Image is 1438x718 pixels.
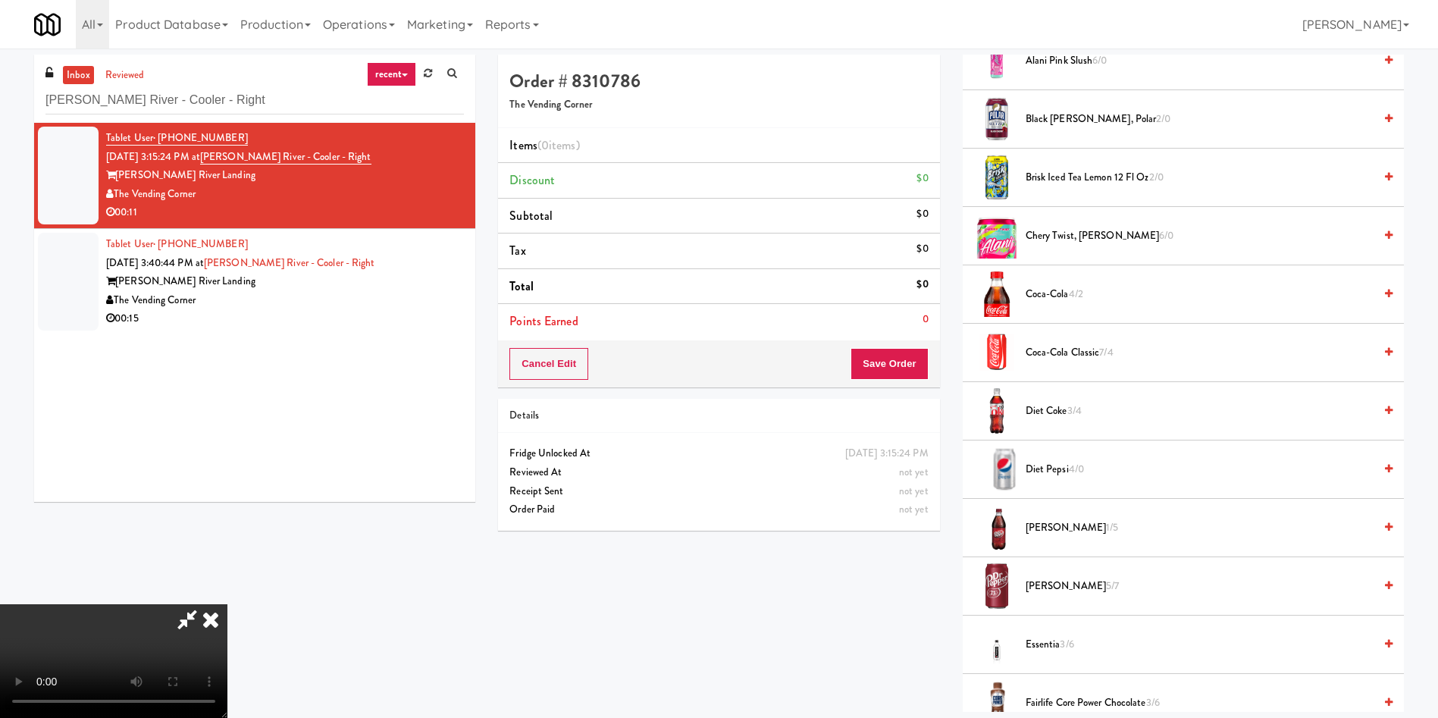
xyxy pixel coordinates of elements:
[34,229,475,334] li: Tablet User· [PHONE_NUMBER][DATE] 3:40:44 PM at[PERSON_NAME] River - Cooler - Right[PERSON_NAME] ...
[1092,53,1107,67] span: 6/0
[1020,110,1393,129] div: Black [PERSON_NAME], Polar2/0
[1026,285,1374,304] span: Coca-Cola
[923,310,929,329] div: 0
[1020,460,1393,479] div: Diet Pepsi4/0
[509,406,928,425] div: Details
[509,463,928,482] div: Reviewed At
[1026,110,1374,129] span: Black [PERSON_NAME], Polar
[200,149,371,165] a: [PERSON_NAME] River - Cooler - Right
[899,465,929,479] span: not yet
[106,256,204,270] span: [DATE] 3:40:44 PM at
[1026,635,1374,654] span: Essentia
[367,62,417,86] a: recent
[509,277,534,295] span: Total
[1159,228,1173,243] span: 6/0
[537,136,580,154] span: (0 )
[1026,227,1374,246] span: Chery Twist, [PERSON_NAME]
[1069,462,1084,476] span: 4/0
[1149,170,1164,184] span: 2/0
[106,309,464,328] div: 00:15
[509,348,588,380] button: Cancel Edit
[899,484,929,498] span: not yet
[845,444,929,463] div: [DATE] 3:15:24 PM
[916,169,928,188] div: $0
[1026,168,1374,187] span: Brisk Iced Tea Lemon 12 Fl Oz
[204,256,375,270] a: [PERSON_NAME] River - Cooler - Right
[1060,637,1073,651] span: 3/6
[34,123,475,229] li: Tablet User· [PHONE_NUMBER][DATE] 3:15:24 PM at[PERSON_NAME] River - Cooler - Right[PERSON_NAME] ...
[1020,168,1393,187] div: Brisk Iced Tea Lemon 12 Fl Oz2/0
[63,66,94,85] a: inbox
[916,275,928,294] div: $0
[1106,520,1118,535] span: 1/5
[1026,460,1374,479] span: Diet Pepsi
[851,348,928,380] button: Save Order
[102,66,149,85] a: reviewed
[153,237,248,251] span: · [PHONE_NUMBER]
[1067,403,1082,418] span: 3/4
[509,171,555,189] span: Discount
[1020,343,1393,362] div: Coca-Cola Classic7/4
[509,312,578,330] span: Points Earned
[549,136,576,154] ng-pluralize: items
[1026,343,1374,362] span: Coca-Cola Classic
[916,240,928,259] div: $0
[106,185,464,204] div: The Vending Corner
[1026,402,1374,421] span: Diet Coke
[1020,577,1393,596] div: [PERSON_NAME]5/7
[1020,227,1393,246] div: Chery Twist, [PERSON_NAME]6/0
[153,130,248,145] span: · [PHONE_NUMBER]
[106,130,248,146] a: Tablet User· [PHONE_NUMBER]
[509,99,928,111] h5: The Vending Corner
[106,291,464,310] div: The Vending Corner
[106,149,200,164] span: [DATE] 3:15:24 PM at
[509,136,579,154] span: Items
[1026,519,1374,538] span: [PERSON_NAME]
[899,502,929,516] span: not yet
[1020,694,1393,713] div: Fairlife Core Power Chocolate3/6
[509,71,928,91] h4: Order # 8310786
[45,86,464,114] input: Search vision orders
[1026,577,1374,596] span: [PERSON_NAME]
[509,444,928,463] div: Fridge Unlocked At
[1099,345,1113,359] span: 7/4
[509,207,553,224] span: Subtotal
[509,482,928,501] div: Receipt Sent
[1020,52,1393,71] div: Alani Pink Slush6/0
[1069,287,1083,301] span: 4/2
[1146,695,1160,710] span: 3/6
[916,205,928,224] div: $0
[106,203,464,222] div: 00:11
[1020,285,1393,304] div: Coca-Cola4/2
[1026,694,1374,713] span: Fairlife Core Power Chocolate
[106,272,464,291] div: [PERSON_NAME] River Landing
[34,11,61,38] img: Micromart
[106,166,464,185] div: [PERSON_NAME] River Landing
[1020,519,1393,538] div: [PERSON_NAME]1/5
[1020,402,1393,421] div: Diet Coke3/4
[1026,52,1374,71] span: Alani Pink Slush
[1156,111,1170,126] span: 2/0
[1020,635,1393,654] div: Essentia3/6
[1106,578,1119,593] span: 5/7
[509,500,928,519] div: Order Paid
[106,237,248,251] a: Tablet User· [PHONE_NUMBER]
[509,242,525,259] span: Tax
